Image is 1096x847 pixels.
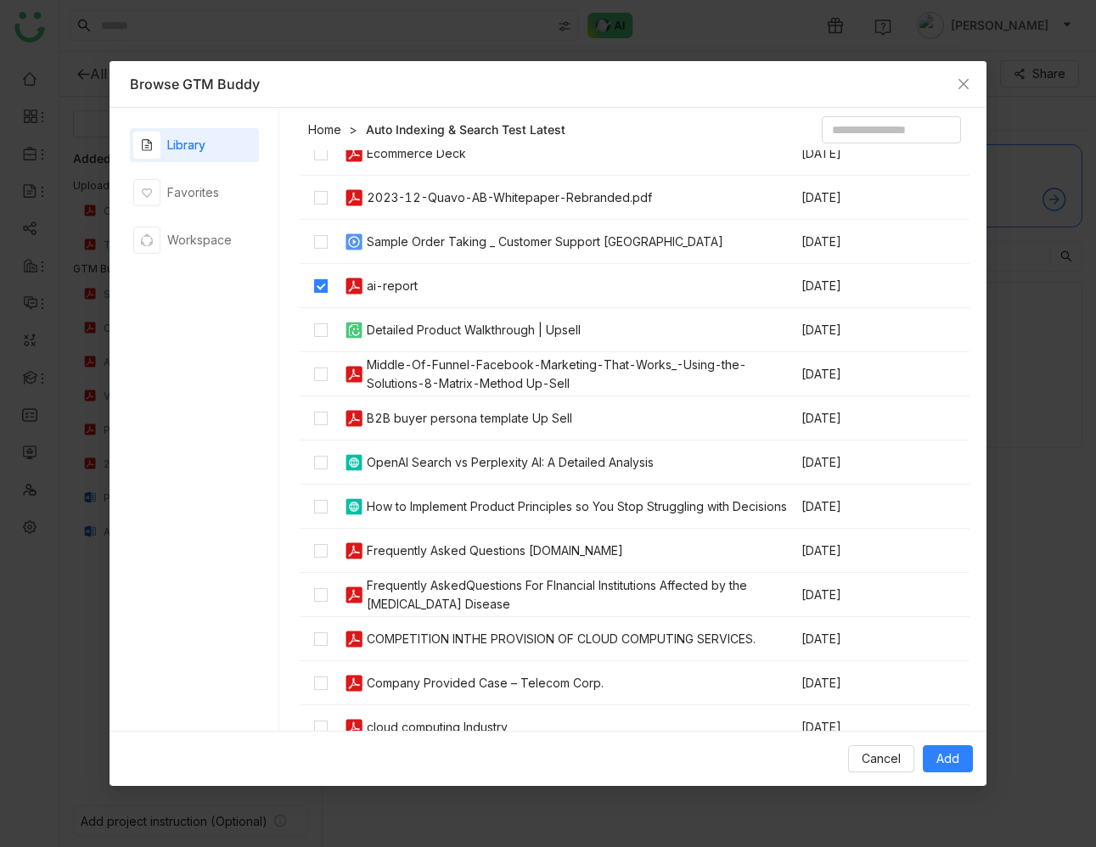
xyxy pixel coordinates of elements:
[800,264,927,308] td: [DATE]
[344,585,364,605] img: pdf.svg
[167,183,219,202] div: Favorites
[800,440,927,485] td: [DATE]
[344,143,364,164] img: pdf.svg
[800,573,927,617] td: [DATE]
[344,276,364,296] img: pdf.svg
[366,121,565,138] a: Auto Indexing & Search Test Latest
[344,320,364,340] img: paper.svg
[367,541,623,560] div: Frequently Asked Questions [DOMAIN_NAME]
[367,144,466,163] div: Ecommerce Deck
[344,188,364,208] img: pdf.svg
[344,673,364,693] img: pdf.svg
[344,717,364,738] img: pdf.svg
[941,61,986,107] button: Close
[367,409,572,428] div: B2B buyer persona template Up Sell
[344,232,364,252] img: mp4.svg
[367,188,652,207] div: 2023-12-Quavo-AB-Whitepaper-Rebranded.pdf
[800,705,927,749] td: [DATE]
[308,121,341,138] a: Home
[367,321,581,339] div: Detailed Product Walkthrough | Upsell
[367,277,418,295] div: ai-report
[367,356,798,393] div: Middle-Of-Funnel-Facebook-Marketing-That-Works_-Using-the-Solutions-8-Matrix-Method Up-Sell
[862,749,901,768] span: Cancel
[344,629,364,649] img: pdf.svg
[367,674,604,693] div: Company Provided Case – Telecom Corp.
[167,231,232,250] div: Workspace
[800,529,927,573] td: [DATE]
[367,453,654,472] div: OpenAI Search vs Perplexity AI: A Detailed Analysis
[800,661,927,705] td: [DATE]
[800,220,927,264] td: [DATE]
[367,576,798,614] div: Frequently AskedQuestions For FInancial Institutions Affected by the [MEDICAL_DATA] Disease
[800,485,927,529] td: [DATE]
[344,541,364,561] img: pdf.svg
[367,718,508,737] div: cloud computing Industry
[367,497,787,516] div: How to Implement Product Principles so You Stop Struggling with Decisions
[344,496,364,517] img: article.svg
[800,617,927,661] td: [DATE]
[800,132,927,176] td: [DATE]
[344,364,364,384] img: pdf.svg
[936,749,959,768] span: Add
[923,745,973,772] button: Add
[800,308,927,352] td: [DATE]
[800,396,927,440] td: [DATE]
[344,408,364,429] img: pdf.svg
[167,136,205,154] div: Library
[848,745,914,772] button: Cancel
[130,75,966,93] div: Browse GTM Buddy
[367,630,756,648] div: COMPETITION INTHE PROVISION OF CLOUD COMPUTING SERVICES.
[800,352,927,396] td: [DATE]
[367,233,723,251] div: Sample Order Taking _ Customer Support [GEOGRAPHIC_DATA]
[344,452,364,473] img: article.svg
[800,176,927,220] td: [DATE]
